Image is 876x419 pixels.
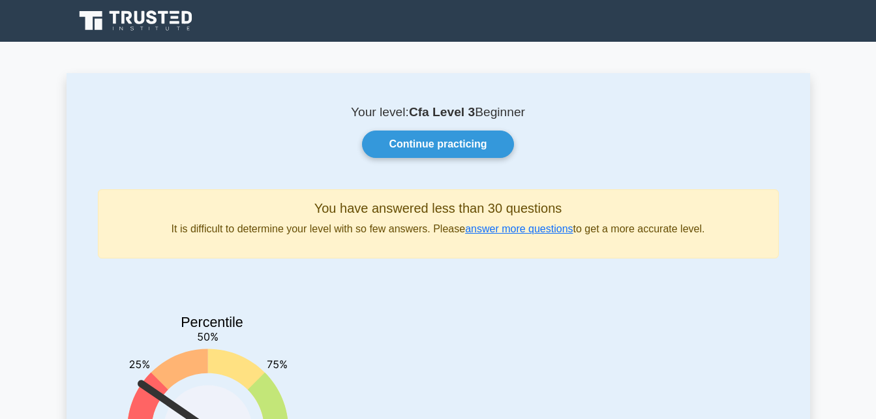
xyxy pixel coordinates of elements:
[181,315,243,330] text: Percentile
[465,223,573,234] a: answer more questions
[109,221,768,237] p: It is difficult to determine your level with so few answers. Please to get a more accurate level.
[362,131,513,158] a: Continue practicing
[109,200,768,216] h5: You have answered less than 30 questions
[409,105,475,119] b: Cfa Level 3
[98,104,779,120] p: Your level: Beginner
